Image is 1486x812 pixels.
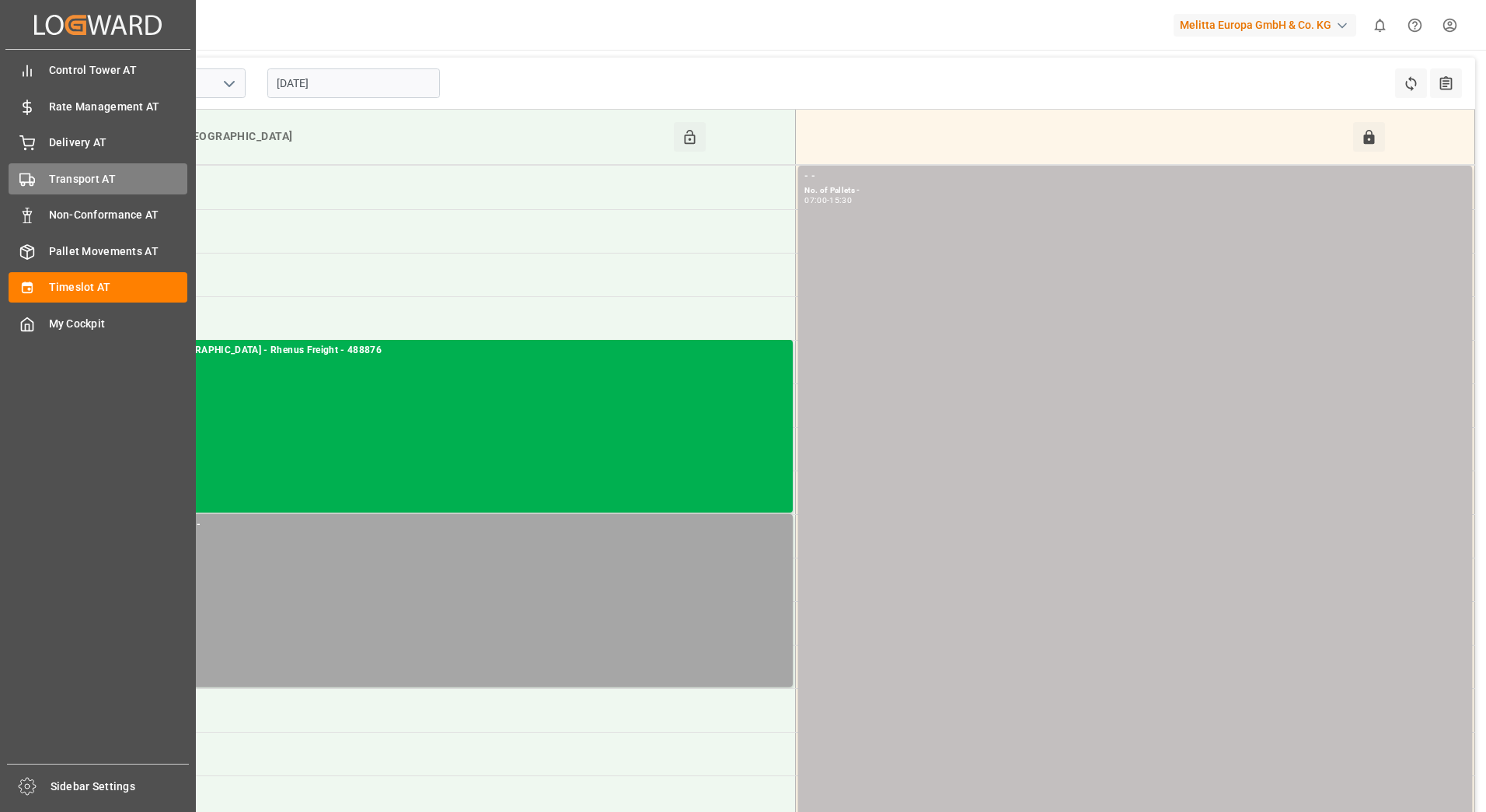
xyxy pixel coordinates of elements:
[125,359,787,372] div: No. of Pallets - 46
[9,236,187,266] a: Pallet Movements AT
[49,279,188,296] span: Timeslot AT
[125,517,787,533] div: Other - Others - -
[827,197,829,204] div: -
[9,308,187,338] a: My Cockpit
[804,169,1466,184] div: - -
[9,55,187,86] a: Control Tower AT
[1174,10,1362,40] button: Melitta Europa GmbH & Co. KG
[9,91,187,121] a: Rate Management AT
[9,272,187,303] a: Timeslot AT
[804,184,1466,198] div: No. of Pallets -
[129,122,674,152] div: Inbound [GEOGRAPHIC_DATA]
[9,128,187,158] a: Delivery AT
[125,533,787,546] div: No. of Pallets -
[49,171,188,187] span: Transport AT
[1362,8,1397,43] button: show 0 new notifications
[51,779,190,795] span: Sidebar Settings
[49,316,188,332] span: My Cockpit
[49,99,188,115] span: Rate Management AT
[49,207,188,223] span: Non-Conformance AT
[829,197,852,204] div: 15:30
[49,243,188,260] span: Pallet Movements AT
[267,68,440,98] input: DD-MM-YYYY
[49,135,188,151] span: Delivery AT
[49,62,188,79] span: Control Tower AT
[1397,8,1432,43] button: Help Center
[9,200,187,230] a: Non-Conformance AT
[125,343,787,359] div: Cofresco [GEOGRAPHIC_DATA] - Rhenus Freight - 488876
[217,72,240,96] button: open menu
[804,197,827,204] div: 07:00
[1174,14,1356,37] div: Melitta Europa GmbH & Co. KG
[9,163,187,194] a: Transport AT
